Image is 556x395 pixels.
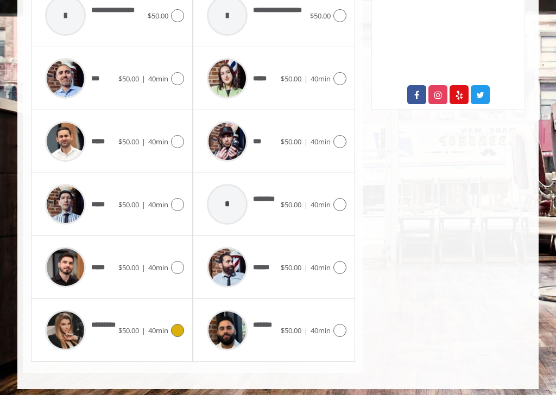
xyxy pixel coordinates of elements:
span: $50.00 [310,11,331,21]
span: | [142,200,146,209]
span: $50.00 [118,326,139,335]
span: | [304,200,308,209]
span: 40min [148,326,168,335]
span: $50.00 [118,137,139,146]
span: $50.00 [148,11,168,21]
span: | [142,326,146,335]
span: 40min [148,200,168,209]
span: 40min [148,137,168,146]
span: 40min [311,326,331,335]
span: | [142,137,146,146]
span: $50.00 [118,200,139,209]
span: 40min [148,74,168,84]
span: 40min [311,263,331,272]
span: | [304,74,308,84]
span: $50.00 [281,326,301,335]
span: $50.00 [281,200,301,209]
span: | [304,137,308,146]
span: $50.00 [281,137,301,146]
span: 40min [311,137,331,146]
span: | [142,74,146,84]
span: 40min [311,200,331,209]
span: | [304,326,308,335]
span: $50.00 [118,263,139,272]
span: | [142,263,146,272]
span: | [304,263,308,272]
span: $50.00 [281,263,301,272]
span: $50.00 [281,74,301,84]
span: $50.00 [118,74,139,84]
span: 40min [311,74,331,84]
span: 40min [148,263,168,272]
